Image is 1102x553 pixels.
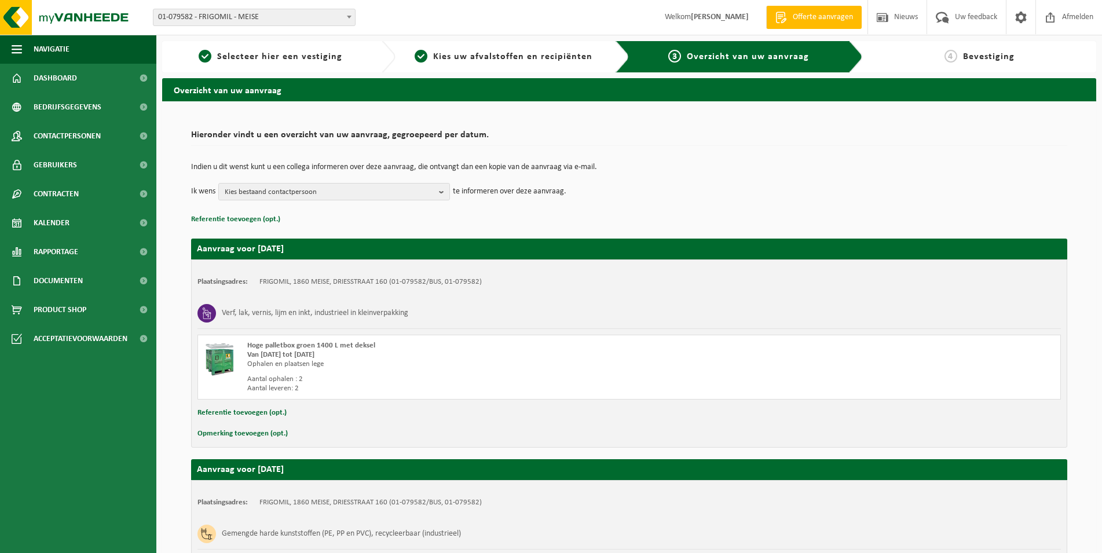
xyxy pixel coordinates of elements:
span: 3 [668,50,681,63]
td: FRIGOMIL, 1860 MEISE, DRIESSTRAAT 160 (01-079582/BUS, 01-079582) [259,498,482,507]
span: Offerte aanvragen [790,12,856,23]
strong: Aanvraag voor [DATE] [197,244,284,254]
p: Indien u dit wenst kunt u een collega informeren over deze aanvraag, die ontvangt dan een kopie v... [191,163,1067,171]
strong: [PERSON_NAME] [691,13,749,21]
h3: Gemengde harde kunststoffen (PE, PP en PVC), recycleerbaar (industrieel) [222,525,461,543]
div: Aantal ophalen : 2 [247,375,673,384]
h3: Verf, lak, vernis, lijm en inkt, industrieel in kleinverpakking [222,304,408,323]
div: Ophalen en plaatsen lege [247,360,673,369]
span: Kies bestaand contactpersoon [225,184,434,201]
span: 01-079582 - FRIGOMIL - MEISE [153,9,355,25]
span: Hoge palletbox groen 1400 L met deksel [247,342,375,349]
a: Offerte aanvragen [766,6,862,29]
span: Contracten [34,180,79,208]
span: Navigatie [34,35,69,64]
strong: Plaatsingsadres: [197,278,248,285]
span: Gebruikers [34,151,77,180]
a: 2Kies uw afvalstoffen en recipiënten [401,50,606,64]
span: Documenten [34,266,83,295]
h2: Overzicht van uw aanvraag [162,78,1096,101]
strong: Van [DATE] tot [DATE] [247,351,314,358]
div: Aantal leveren: 2 [247,384,673,393]
h2: Hieronder vindt u een overzicht van uw aanvraag, gegroepeerd per datum. [191,130,1067,146]
span: Selecteer hier een vestiging [217,52,342,61]
span: 2 [415,50,427,63]
span: Product Shop [34,295,86,324]
p: Ik wens [191,183,215,200]
img: PB-HB-1400-HPE-GN-11.png [204,341,236,376]
span: Kies uw afvalstoffen en recipiënten [433,52,592,61]
strong: Aanvraag voor [DATE] [197,465,284,474]
button: Referentie toevoegen (opt.) [197,405,287,420]
span: Acceptatievoorwaarden [34,324,127,353]
button: Kies bestaand contactpersoon [218,183,450,200]
button: Referentie toevoegen (opt.) [191,212,280,227]
span: 01-079582 - FRIGOMIL - MEISE [153,9,356,26]
span: Bedrijfsgegevens [34,93,101,122]
strong: Plaatsingsadres: [197,499,248,506]
button: Opmerking toevoegen (opt.) [197,426,288,441]
span: 1 [199,50,211,63]
p: te informeren over deze aanvraag. [453,183,566,200]
td: FRIGOMIL, 1860 MEISE, DRIESSTRAAT 160 (01-079582/BUS, 01-079582) [259,277,482,287]
span: Kalender [34,208,69,237]
span: 4 [944,50,957,63]
span: Dashboard [34,64,77,93]
span: Bevestiging [963,52,1015,61]
span: Overzicht van uw aanvraag [687,52,809,61]
span: Rapportage [34,237,78,266]
span: Contactpersonen [34,122,101,151]
a: 1Selecteer hier een vestiging [168,50,372,64]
